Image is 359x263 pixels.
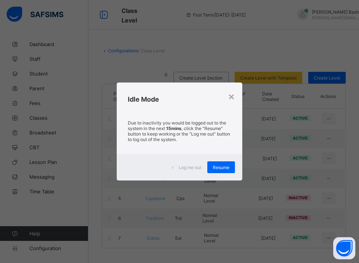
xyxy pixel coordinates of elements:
[333,237,355,259] button: Open asap
[166,126,182,131] strong: 15mins
[179,165,201,170] span: Log me out
[213,165,229,170] span: Resume
[128,95,231,103] h2: Idle Mode
[228,90,235,102] div: ×
[128,120,231,142] p: Due to inactivity you would be logged out to the system in the next , click the "Resume" button t...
